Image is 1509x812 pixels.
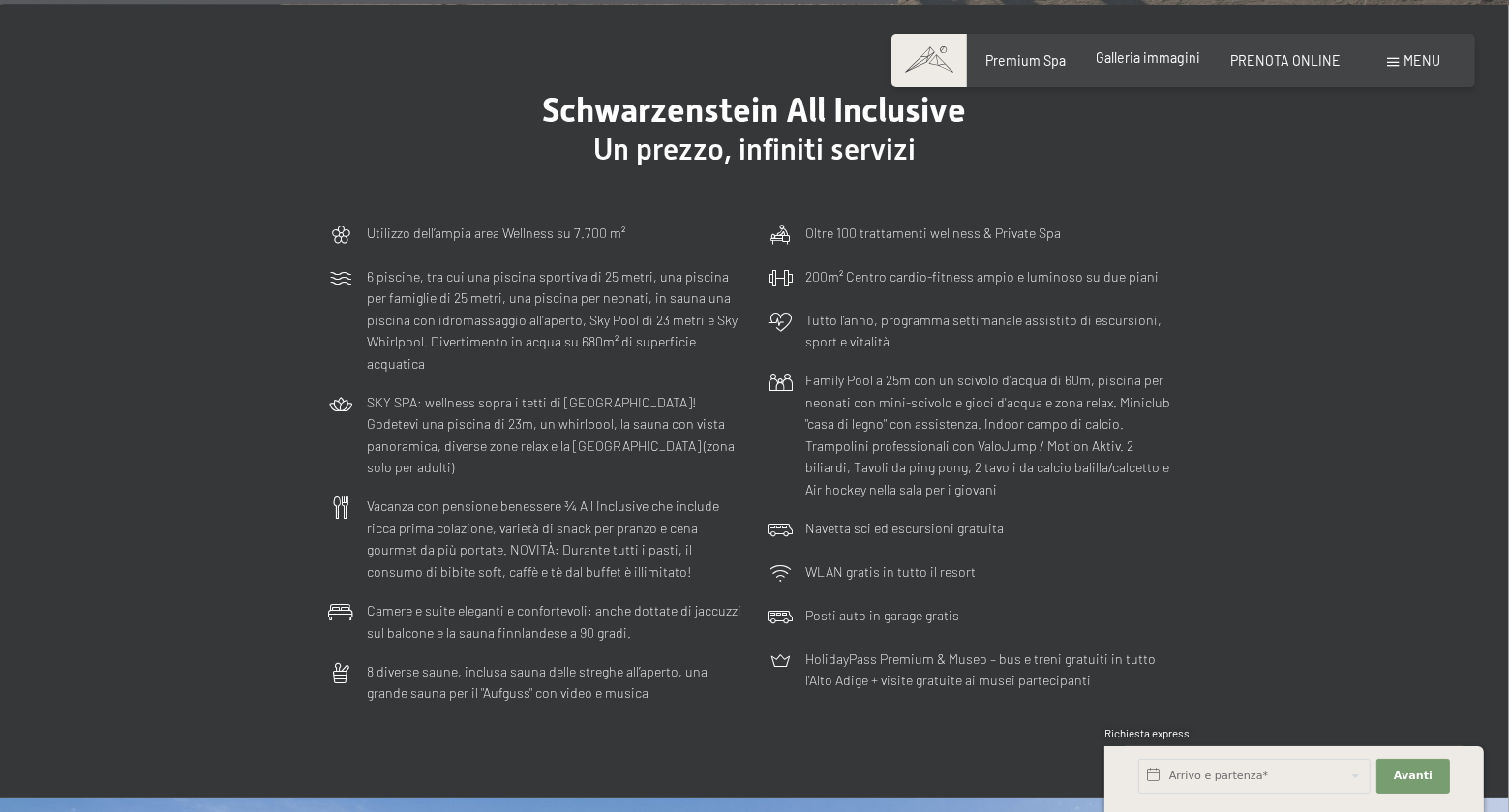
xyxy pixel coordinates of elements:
[805,223,1061,245] p: Oltre 100 trattamenti wellness & Private Spa
[367,392,742,479] p: SKY SPA: wellness sopra i tetti di [GEOGRAPHIC_DATA]! Godetevi una piscina di 23m, un whirlpool, ...
[985,52,1066,69] a: Premium Spa
[1376,759,1450,794] button: Avanti
[805,605,959,627] p: Posti auto in garage gratis
[543,90,967,130] span: Schwarzenstein All Inclusive
[805,648,1181,692] p: HolidayPass Premium & Museo – bus e treni gratuiti in tutto l'Alto Adige + visite gratuite ai mus...
[1404,52,1441,69] span: Menu
[1096,49,1200,66] a: Galleria immagini
[367,223,625,245] p: Utilizzo dell‘ampia area Wellness su 7.700 m²
[805,561,976,584] p: WLAN gratis in tutto il resort
[805,518,1004,540] p: Navetta sci ed escursioni gratuita
[367,496,742,583] p: Vacanza con pensione benessere ¾ All Inclusive che include ricca prima colazione, varietà di snac...
[1104,727,1190,739] span: Richiesta express
[367,266,742,376] p: 6 piscine, tra cui una piscina sportiva di 25 metri, una piscina per famiglie di 25 metri, una pi...
[367,600,742,644] p: Camere e suite eleganti e confortevoli: anche dottate di jaccuzzi sul balcone e la sauna finnland...
[593,132,916,166] span: Un prezzo, infiniti servizi
[805,370,1181,500] p: Family Pool a 25m con un scivolo d'acqua di 60m, piscina per neonati con mini-scivolo e gioci d'a...
[805,266,1159,288] p: 200m² Centro cardio-fitness ampio e luminoso su due piani
[805,310,1181,353] p: Tutto l’anno, programma settimanale assistito di escursioni, sport e vitalità
[1230,52,1341,69] a: PRENOTA ONLINE
[367,661,742,705] p: 8 diverse saune, inclusa sauna delle streghe all’aperto, una grande sauna per il "Aufguss" con vi...
[1394,768,1433,784] span: Avanti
